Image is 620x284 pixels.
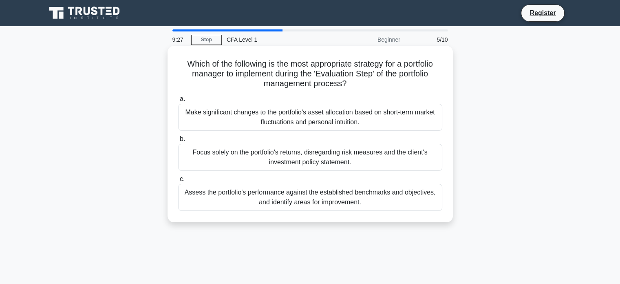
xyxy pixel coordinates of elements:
span: b. [180,135,185,142]
div: 5/10 [405,31,453,48]
div: Assess the portfolio's performance against the established benchmarks and objectives, and identif... [178,184,442,211]
div: CFA Level 1 [222,31,334,48]
a: Stop [191,35,222,45]
span: a. [180,95,185,102]
h5: Which of the following is the most appropriate strategy for a portfolio manager to implement duri... [177,59,443,89]
a: Register [525,8,560,18]
span: c. [180,175,185,182]
div: Make significant changes to the portfolio's asset allocation based on short-term market fluctuati... [178,104,442,131]
div: Focus solely on the portfolio's returns, disregarding risk measures and the client's investment p... [178,144,442,171]
div: Beginner [334,31,405,48]
div: 9:27 [168,31,191,48]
